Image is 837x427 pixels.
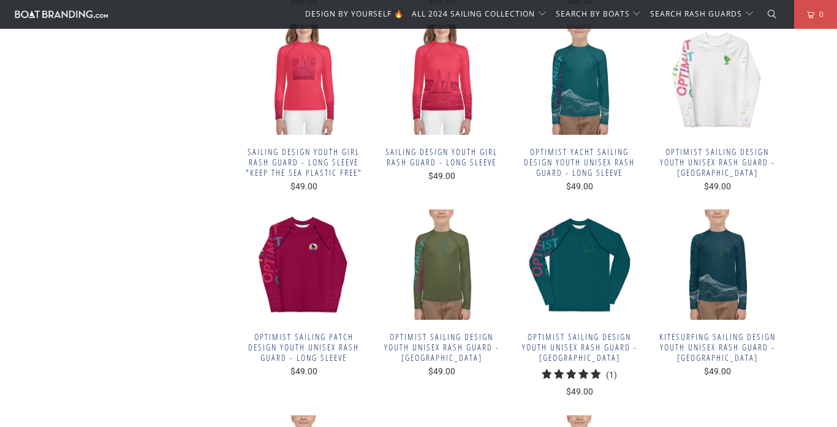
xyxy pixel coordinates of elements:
img: Boatbranding Rash Guard Optimist sailing design Youth Unisex Rash Guard - Long Sleeve Sailing-Gif... [517,210,642,320]
span: 0 [814,8,824,21]
a: Pesquisar [754,8,791,21]
a: Optimist sailing design Youth Unisex Rash Guard - [GEOGRAPHIC_DATA] 5.0 de 5.0 estrelas $49.00 [517,332,642,397]
span: DESIGN BY YOURSELF 🔥 [305,9,404,19]
span: Optimist yacht sailing design Youth unisex Rash Guard - Long Sleeve [517,147,642,178]
img: Boatbranding [12,8,110,20]
div: 5.0 de 5.0 estrelas [542,369,603,381]
span: Sailing design Youth Girl Rash Guard - Long Sleeve "Keep the sea plastic free" [241,147,366,178]
span: $49.00 [566,387,593,396]
span: Optimist sailing patch design Youth Unisex Rash Guard - Long Sleeve [241,332,366,363]
span: $49.00 [290,366,317,376]
a: Sailing design Youth Girl Rash Guard - Long Sleeve "Keep the sea plastic free" $49.00 [241,147,366,191]
a: Sailing design Youth Girl Rash Guard - Long Sleeve $49.00 [379,147,504,181]
span: ALL 2024 SAILING COLLECTION [412,9,535,19]
span: Optimist sailing design Youth Unisex Rash Guard - [GEOGRAPHIC_DATA] [517,332,642,363]
img: Boatbranding 8 Sailing design Youth Girl Rash Guard - Long Sleeve Sailing-Gift Regatta Yacht Sail... [379,25,504,135]
a: Optimist sailing design Youth Unisex Rash Guard - [GEOGRAPHIC_DATA] $49.00 [654,147,780,191]
img: Optimist sailing design Youth unisex Rash Guard - Long Sleeve [379,210,504,320]
span: Sailing design Youth Girl Rash Guard - Long Sleeve [379,147,504,168]
img: Boatbranding Rash Guard 8 Sailing design Youth Girl Rash Guard - Long Sleeve "Keep the sea plasti... [241,25,366,135]
img: Optimist sailing design Youth Unisex Rash Guard - Long Sleeve [654,25,780,135]
span: $49.00 [566,181,593,191]
img: Boatbranding Rash Guard 8 Optimist yacht sailing design Youth unisex Rash Guard - Long Sleeve Sai... [517,25,642,135]
img: Boatbranding Rash Guard Optimist sailing patch design Youth Unisex Rash Guard - Long Sleeve Saili... [241,210,366,320]
span: $49.00 [428,171,455,181]
span: $49.00 [428,366,455,376]
span: Optimist sailing design Youth Unisex Rash Guard - [GEOGRAPHIC_DATA] [654,147,780,178]
img: Boatbranding 8 Kitesurfing sailing design Youth unisex Rash Guard - Long Sleeve Sailing-Gift Rega... [654,210,780,320]
a: Kitesurfing sailing design Youth unisex Rash Guard - [GEOGRAPHIC_DATA] $49.00 [654,332,780,376]
span: $49.00 [290,181,317,191]
a: Optimist sailing patch design Youth Unisex Rash Guard - Long Sleeve $49.00 [241,332,366,376]
a: Optimist yacht sailing design Youth unisex Rash Guard - Long Sleeve $49.00 [517,147,642,191]
span: SEARCH RASH GUARDS [650,9,742,19]
a: Optimist sailing design Youth unisex Rash Guard - Long Sleeve Optimist sailing design Youth unise... [379,210,504,320]
a: Optimist sailing design Youth Unisex Rash Guard - Long Sleeve Optimist sailing design Youth Unise... [654,25,780,135]
span: Kitesurfing sailing design Youth unisex Rash Guard - [GEOGRAPHIC_DATA] [654,332,780,363]
span: Optimist sailing design Youth unisex Rash Guard - [GEOGRAPHIC_DATA] [379,332,504,363]
span: (1) [606,370,617,380]
span: $49.00 [704,181,731,191]
span: SEARCH BY BOATS [556,9,630,19]
a: Optimist sailing design Youth unisex Rash Guard - [GEOGRAPHIC_DATA] $49.00 [379,332,504,376]
span: $49.00 [704,366,731,376]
